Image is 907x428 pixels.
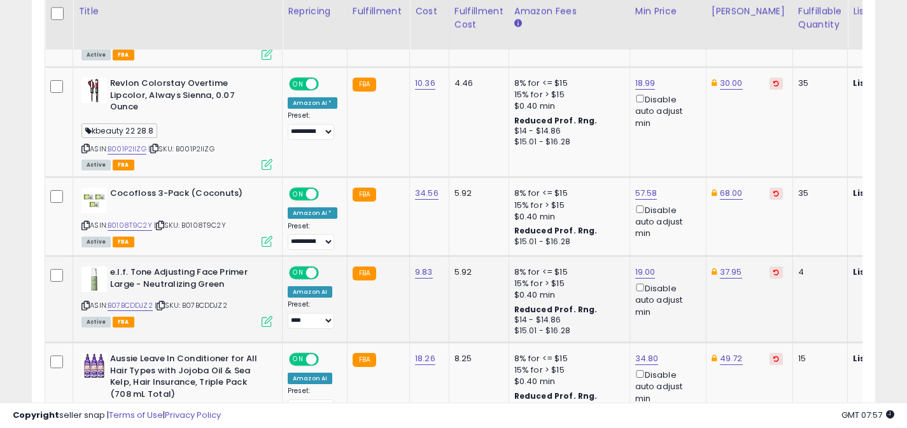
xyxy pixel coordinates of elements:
img: 41K6ovpcS6L._SL40_.jpg [81,78,107,103]
div: Preset: [288,387,337,415]
div: Fulfillment [353,4,404,18]
div: 8% for <= $15 [514,78,620,89]
span: OFF [317,268,337,279]
a: 18.26 [415,352,435,365]
a: Privacy Policy [165,409,221,421]
span: All listings currently available for purchase on Amazon [81,50,111,60]
span: | SKU: B07BCDDJZ2 [155,300,227,310]
div: 35 [798,78,838,89]
div: Preset: [288,222,337,251]
b: Revlon Colorstay Overtime Lipcolor, Always Sienna, 0.07 Ounce [110,78,265,116]
img: 21wLochp8lL._SL40_.jpg [81,266,107,292]
div: $0.40 min [514,289,620,301]
div: 8% for <= $15 [514,188,620,199]
div: ASIN: [81,78,272,169]
span: | SKU: B001P2IIZG [148,144,214,154]
div: Min Price [635,4,701,18]
span: All listings currently available for purchase on Amazon [81,237,111,247]
div: $0.40 min [514,211,620,223]
div: 15% for > $15 [514,200,620,211]
a: 37.95 [720,266,742,279]
small: Amazon Fees. [514,18,522,29]
div: $0.40 min [514,100,620,112]
span: OFF [317,189,337,200]
a: 18.99 [635,77,656,90]
span: OFF [317,79,337,90]
a: B07BCDDJZ2 [108,300,153,311]
div: Disable auto adjust min [635,92,696,129]
div: $0.40 min [514,376,620,387]
b: e.l.f. Tone Adjusting Face Primer Large - Neutralizing Green [110,266,265,293]
span: FBA [113,237,134,247]
div: 35 [798,188,838,199]
small: FBA [353,266,376,280]
a: Terms of Use [109,409,163,421]
b: Reduced Prof. Rng. [514,225,598,236]
span: All listings currently available for purchase on Amazon [81,160,111,170]
span: ON [290,354,306,365]
strong: Copyright [13,409,59,421]
a: 34.56 [415,187,439,200]
div: Amazon AI [288,373,332,384]
div: Disable auto adjust min [635,368,696,404]
div: Fulfillment Cost [454,4,503,31]
span: 2025-09-18 07:57 GMT [841,409,894,421]
a: 34.80 [635,352,659,365]
span: FBA [113,160,134,170]
div: Title [78,4,277,18]
div: 4 [798,266,838,278]
div: 15% for > $15 [514,278,620,289]
div: $15.01 - $16.28 [514,237,620,247]
div: 15% for > $15 [514,89,620,100]
small: FBA [353,188,376,202]
span: | SKU: B0108T9C2Y [154,220,226,230]
a: 9.83 [415,266,433,279]
span: ON [290,268,306,279]
div: $14 - $14.86 [514,315,620,326]
b: Reduced Prof. Rng. [514,115,598,126]
div: 8.25 [454,353,499,364]
a: 49.72 [720,352,743,365]
small: FBA [353,353,376,367]
span: ON [290,189,306,200]
div: Preset: [288,300,337,329]
div: 5.92 [454,188,499,199]
span: FBA [113,50,134,60]
div: Amazon AI [288,286,332,298]
div: Disable auto adjust min [635,281,696,318]
a: 68.00 [720,187,743,200]
span: OFF [317,354,337,365]
b: Reduced Prof. Rng. [514,304,598,315]
div: Amazon AI * [288,97,337,109]
div: [PERSON_NAME] [712,4,787,18]
a: B001P2IIZG [108,144,146,155]
span: kbeauty 22 28.8 [81,123,157,138]
a: 30.00 [720,77,743,90]
div: Fulfillable Quantity [798,4,842,31]
a: 19.00 [635,266,656,279]
img: 31Zl+XkG5DL._SL40_.jpg [81,188,107,213]
a: 57.58 [635,187,657,200]
div: $14 - $14.86 [514,126,620,137]
div: Preset: [288,111,337,140]
span: ON [290,79,306,90]
b: Aussie Leave In Conditioner for All Hair Types with Jojoba Oil & Sea Kelp, Hair Insurance, Triple... [110,353,265,403]
div: 8% for <= $15 [514,266,620,278]
img: 51yKRoAx4JL._SL40_.jpg [81,353,107,378]
a: B0108T9C2Y [108,220,152,231]
div: ASIN: [81,266,272,326]
div: Repricing [288,4,342,18]
div: Amazon AI * [288,207,337,219]
div: $15.01 - $16.28 [514,326,620,336]
div: 15% for > $15 [514,364,620,376]
div: 5.92 [454,266,499,278]
span: All listings currently available for purchase on Amazon [81,317,111,328]
div: seller snap | | [13,410,221,422]
b: Cocofloss 3-Pack (Coconuts) [110,188,265,203]
div: 4.46 [454,78,499,89]
a: 10.36 [415,77,435,90]
small: FBA [353,78,376,92]
div: $15.01 - $16.28 [514,137,620,148]
div: 15 [798,353,838,364]
span: FBA [113,317,134,328]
